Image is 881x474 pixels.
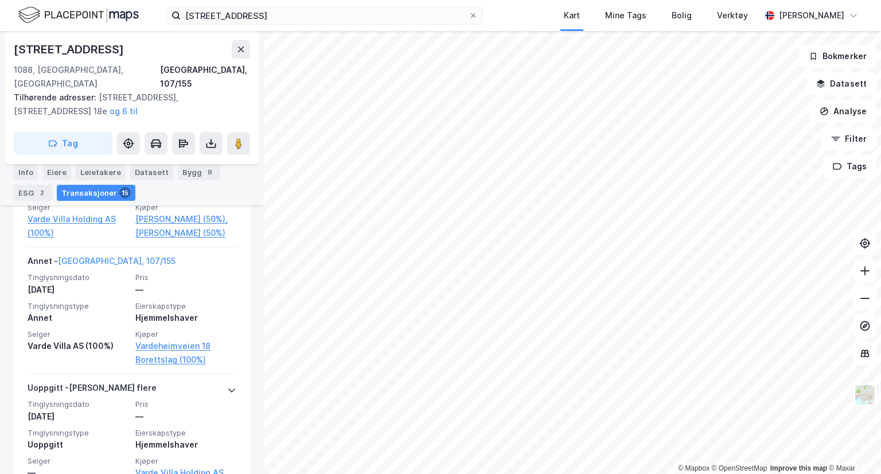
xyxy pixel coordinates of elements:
button: Tag [14,132,112,155]
button: Tags [823,155,876,178]
div: Info [14,164,38,180]
div: 15 [119,187,131,199]
span: Eierskapstype [135,301,236,311]
div: Mine Tags [605,9,646,22]
div: ESG [14,185,52,201]
div: [GEOGRAPHIC_DATA], 107/155 [160,63,250,91]
span: Tinglysningstype [28,301,128,311]
button: Bokmerker [799,45,876,68]
span: Tilhørende adresser: [14,92,99,102]
div: Uoppgitt [28,438,128,452]
div: Uoppgitt - [PERSON_NAME] flere [28,381,157,399]
div: [PERSON_NAME] [779,9,844,22]
a: [PERSON_NAME] (50%) [135,226,236,240]
div: Kontrollprogram for chat [824,419,881,474]
a: Varde Villa Holding AS (100%) [28,212,128,240]
span: Tinglysningstype [28,428,128,438]
a: Mapbox [678,464,710,472]
a: [PERSON_NAME] (50%), [135,212,236,226]
span: Pris [135,399,236,409]
span: Pris [135,273,236,282]
div: 9 [204,166,216,178]
div: Annet - [28,254,176,273]
span: Kjøper [135,329,236,339]
div: Hjemmelshaver [135,311,236,325]
a: Vardeheimveien 18 Borettslag (100%) [135,339,236,367]
input: Søk på adresse, matrikkel, gårdeiere, leietakere eller personer [181,7,469,24]
span: Selger [28,203,128,212]
span: Eierskapstype [135,428,236,438]
span: Tinglysningsdato [28,399,128,409]
span: Kjøper [135,456,236,466]
img: Z [854,384,876,406]
a: Improve this map [770,464,827,472]
span: Kjøper [135,203,236,212]
span: Selger [28,456,128,466]
img: logo.f888ab2527a4732fd821a326f86c7f29.svg [18,5,139,25]
div: Datasett [130,164,173,180]
div: Leietakere [76,164,126,180]
div: Verktøy [717,9,748,22]
div: Varde Villa AS (100%) [28,339,128,353]
button: Filter [821,127,876,150]
div: [STREET_ADDRESS], [STREET_ADDRESS] 18e [14,91,241,118]
div: [STREET_ADDRESS] [14,40,126,59]
div: [DATE] [28,410,128,424]
div: Annet [28,311,128,325]
iframe: Chat Widget [824,419,881,474]
div: Bolig [672,9,692,22]
div: — [135,410,236,424]
div: Bygg [178,164,220,180]
a: OpenStreetMap [712,464,767,472]
span: Tinglysningsdato [28,273,128,282]
div: — [135,283,236,297]
div: Eiere [42,164,71,180]
button: Datasett [806,72,876,95]
div: Transaksjoner [57,185,135,201]
span: Selger [28,329,128,339]
div: Kart [564,9,580,22]
div: [DATE] [28,283,128,297]
a: [GEOGRAPHIC_DATA], 107/155 [58,256,176,266]
div: 1088, [GEOGRAPHIC_DATA], [GEOGRAPHIC_DATA] [14,63,160,91]
div: 2 [36,187,48,199]
button: Analyse [810,100,876,123]
div: Hjemmelshaver [135,438,236,452]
